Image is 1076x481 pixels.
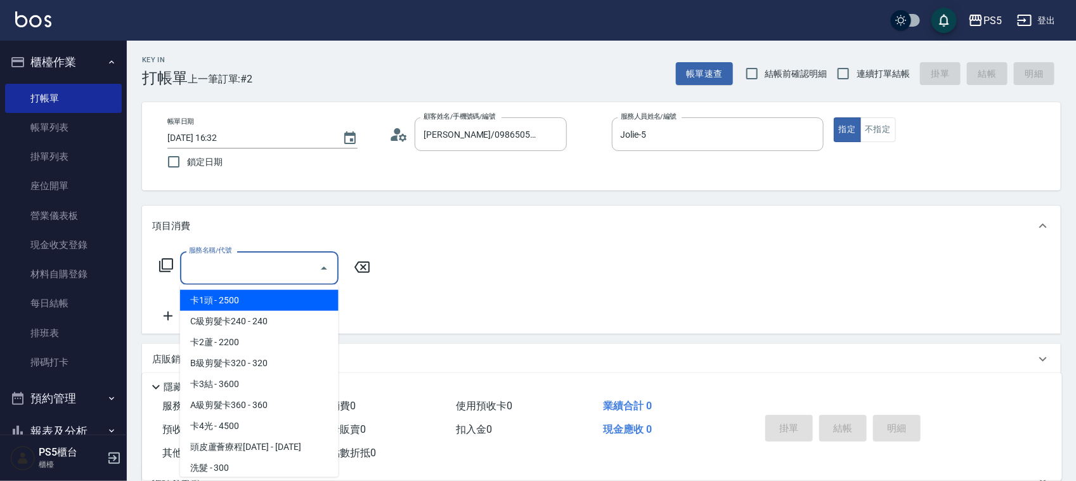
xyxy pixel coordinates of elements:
[162,423,219,435] span: 預收卡販賣 0
[5,113,122,142] a: 帳單列表
[603,400,652,412] span: 業績合計 0
[309,447,376,459] span: 紅利點數折抵 0
[335,123,365,154] button: Choose date, selected date is 2025-10-13
[189,246,231,255] label: 服務名稱/代號
[180,416,339,437] span: 卡4光 - 4500
[857,67,910,81] span: 連續打單結帳
[142,56,188,64] h2: Key In
[5,415,122,448] button: 報表及分析
[180,437,339,458] span: 頭皮蘆薈療程[DATE] - [DATE]
[5,142,122,171] a: 掛單列表
[5,382,122,415] button: 預約管理
[457,400,513,412] span: 使用預收卡 0
[164,381,221,394] p: 隱藏業績明細
[860,117,896,142] button: 不指定
[931,8,957,33] button: save
[314,258,334,279] button: Close
[10,445,36,471] img: Person
[621,112,677,121] label: 服務人員姓名/編號
[167,128,330,148] input: YYYY/MM/DD hh:mm
[15,11,51,27] img: Logo
[603,423,652,435] span: 現金應收 0
[180,353,339,374] span: B級剪髮卡320 - 320
[765,67,827,81] span: 結帳前確認明細
[983,13,1002,29] div: PS5
[5,46,122,79] button: 櫃檯作業
[180,458,339,478] span: 洗髮 - 300
[5,230,122,260] a: 現金收支登錄
[5,201,122,230] a: 營業儀表板
[188,71,253,87] span: 上一筆訂單:#2
[5,260,122,289] a: 材料自購登錄
[834,117,861,142] button: 指定
[457,423,493,435] span: 扣入金 0
[162,400,209,412] span: 服務消費 0
[152,220,190,233] p: 項目消費
[152,353,190,366] p: 店販銷售
[180,290,339,311] span: 卡1頭 - 2500
[5,289,122,318] a: 每日結帳
[963,8,1007,34] button: PS5
[1012,9,1061,32] button: 登出
[180,374,339,395] span: 卡3結 - 3600
[142,344,1061,374] div: 店販銷售
[39,446,103,459] h5: PS5櫃台
[424,112,496,121] label: 顧客姓名/手機號碼/編號
[5,84,122,113] a: 打帳單
[142,206,1061,246] div: 項目消費
[39,459,103,470] p: 櫃檯
[187,155,223,169] span: 鎖定日期
[180,395,339,416] span: A級剪髮卡360 - 360
[180,332,339,353] span: 卡2蘆 - 2200
[5,319,122,348] a: 排班表
[142,69,188,87] h3: 打帳單
[180,311,339,332] span: C級剪髮卡240 - 240
[162,447,229,459] span: 其他付款方式 0
[167,117,194,126] label: 帳單日期
[676,62,733,86] button: 帳單速查
[5,348,122,377] a: 掃碼打卡
[5,171,122,201] a: 座位開單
